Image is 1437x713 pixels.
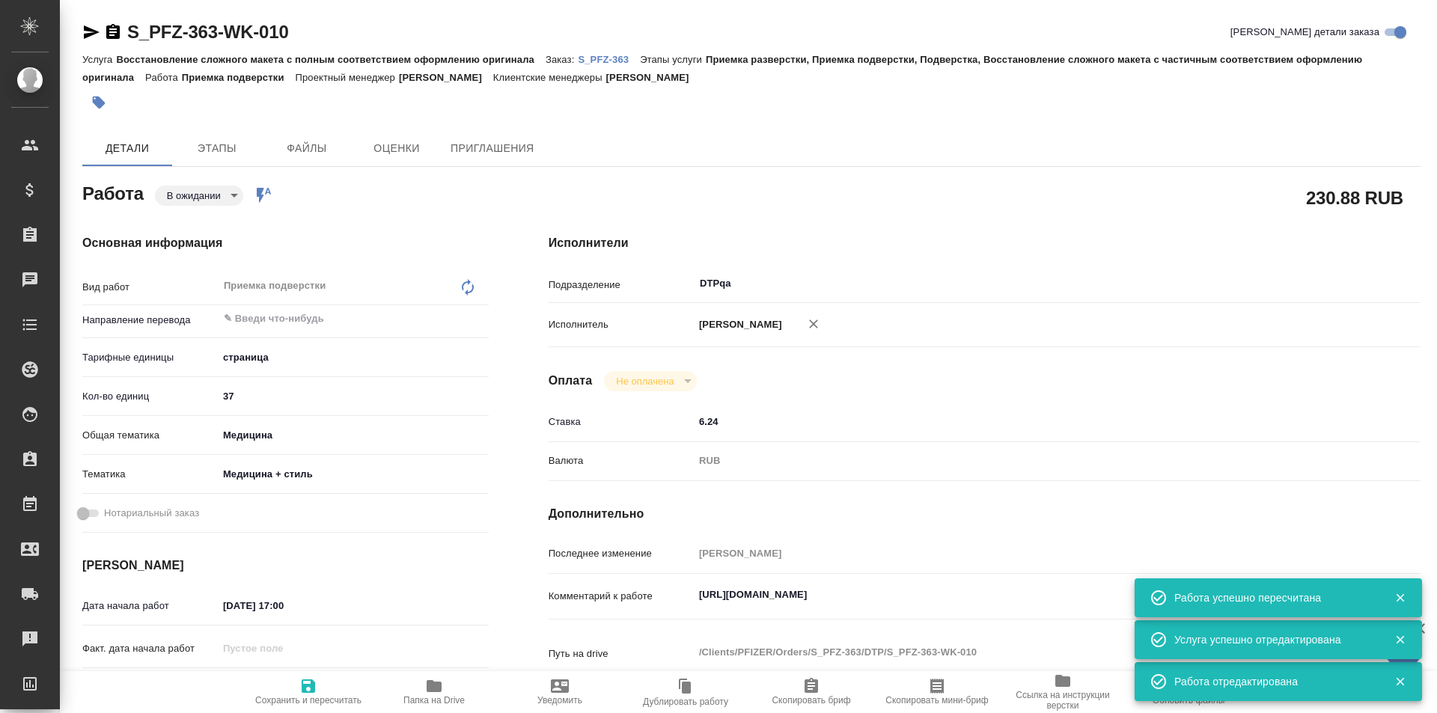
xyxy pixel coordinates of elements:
span: Дублировать работу [643,697,728,707]
span: Сохранить и пересчитать [255,695,361,706]
span: Скопировать мини-бриф [885,695,988,706]
h2: 230.88 RUB [1306,185,1403,210]
p: Тарифные единицы [82,350,218,365]
h4: Оплата [549,372,593,390]
span: Оценки [361,139,433,158]
p: Факт. дата начала работ [82,641,218,656]
p: Общая тематика [82,428,218,443]
p: Последнее изменение [549,546,694,561]
p: Приемка разверстки, Приемка подверстки, Подверстка, Восстановление сложного макета с частичным со... [82,54,1362,83]
h2: Работа [82,179,144,206]
button: Добавить тэг [82,86,115,119]
p: Ставка [549,414,694,429]
p: Дата начала работ [82,599,218,613]
h4: Дополнительно [549,505,1421,523]
div: В ожидании [155,186,243,206]
p: Этапы услуги [640,54,706,65]
p: Восстановление сложного макета с полным соответствием оформлению оригинала [116,54,546,65]
span: Ссылка на инструкции верстки [1009,690,1117,711]
button: Скопировать бриф [748,671,874,713]
button: В ожидании [162,189,225,202]
div: RUB [694,448,1348,474]
textarea: [URL][DOMAIN_NAME] [694,582,1348,608]
input: ✎ Введи что-нибудь [694,411,1348,432]
span: Уведомить [537,695,582,706]
span: Приглашения [451,139,534,158]
span: Нотариальный заказ [104,506,199,521]
p: Тематика [82,467,218,482]
a: S_PFZ-363 [578,52,640,65]
span: Файлы [271,139,343,158]
h4: Основная информация [82,234,489,252]
button: Open [480,317,483,320]
p: Исполнитель [549,317,694,332]
p: Вид работ [82,280,218,295]
input: ✎ Введи что-нибудь [222,310,434,328]
p: Услуга [82,54,116,65]
button: Папка на Drive [371,671,497,713]
span: Этапы [181,139,253,158]
p: Клиентские менеджеры [493,72,606,83]
div: Услуга успешно отредактирована [1174,632,1372,647]
p: Комментарий к работе [549,589,694,604]
div: В ожидании [604,371,696,391]
button: Удалить исполнителя [797,307,830,340]
button: Закрыть [1385,675,1415,688]
h4: Исполнители [549,234,1421,252]
button: Дублировать работу [623,671,748,713]
span: Скопировать бриф [772,695,850,706]
div: Медицина + стиль [218,462,489,487]
button: Скопировать ссылку [104,23,122,41]
button: Скопировать мини-бриф [874,671,1000,713]
p: S_PFZ-363 [578,54,640,65]
div: Работа отредактирована [1174,674,1372,689]
p: Путь на drive [549,646,694,661]
p: Работа [145,72,182,83]
button: Уведомить [497,671,623,713]
p: [PERSON_NAME] [399,72,493,83]
span: Детали [91,139,163,158]
button: Закрыть [1385,633,1415,646]
span: Папка на Drive [403,695,465,706]
span: [PERSON_NAME] детали заказа [1230,25,1379,40]
button: Open [1340,282,1343,285]
p: Валюта [549,453,694,468]
button: Сохранить и пересчитать [245,671,371,713]
h4: [PERSON_NAME] [82,557,489,575]
button: Обновить файлы [1126,671,1251,713]
p: [PERSON_NAME] [694,317,782,332]
p: Направление перевода [82,313,218,328]
p: Проектный менеджер [296,72,399,83]
p: Заказ: [546,54,578,65]
p: [PERSON_NAME] [606,72,701,83]
input: Пустое поле [694,542,1348,564]
div: страница [218,345,489,370]
p: Подразделение [549,278,694,293]
button: Ссылка на инструкции верстки [1000,671,1126,713]
p: Кол-во единиц [82,389,218,404]
div: Работа успешно пересчитана [1174,590,1372,605]
input: ✎ Введи что-нибудь [218,595,349,616]
div: Медицина [218,423,489,448]
a: S_PFZ-363-WK-010 [127,22,289,42]
p: Приемка подверстки [182,72,296,83]
button: Закрыть [1385,591,1415,605]
button: Скопировать ссылку для ЯМессенджера [82,23,100,41]
textarea: /Clients/PFIZER/Orders/S_PFZ-363/DTP/S_PFZ-363-WK-010 [694,640,1348,665]
input: Пустое поле [218,637,349,659]
input: ✎ Введи что-нибудь [218,385,489,407]
button: Не оплачена [611,375,678,388]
